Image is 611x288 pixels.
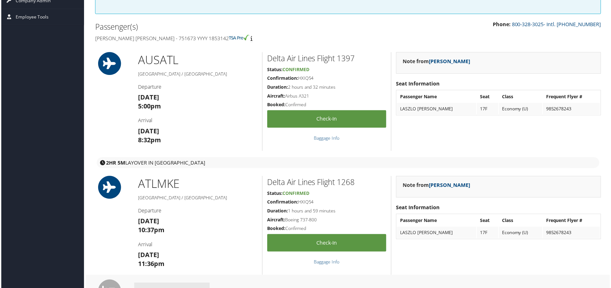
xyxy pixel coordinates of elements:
h2: Delta Air Lines Flight 1397 [267,53,387,64]
strong: Confirmation: [267,200,298,206]
h2: Passenger(s) [94,21,344,32]
strong: Confirmation: [267,75,298,81]
span: Confirmed [282,67,309,73]
td: Economy (U) [500,228,544,239]
h5: Confirmed [267,226,387,233]
strong: Booked: [267,102,285,108]
h1: AUS ATL [137,52,257,68]
strong: Seat Information [397,205,440,212]
th: Frequent Flyer # [544,216,601,227]
strong: [DATE] [137,218,159,226]
strong: Status: [267,67,282,73]
span: Employee Tools [14,9,48,25]
td: 17F [478,228,499,239]
td: 9852678243 [544,103,601,115]
strong: 2HR 5M [105,160,125,167]
h1: ATL MKE [137,177,257,193]
strong: Booked: [267,226,285,232]
h5: Boeing 737-800 [267,218,387,224]
h5: HXIQ54 [267,200,387,206]
strong: Seat Information [397,80,440,87]
strong: [DATE] [137,127,159,136]
strong: Phone: [494,21,512,28]
h5: 1 hours and 59 minutes [267,209,387,215]
td: 9852678243 [544,228,601,239]
a: Check-in [267,235,387,253]
strong: [DATE] [137,252,159,260]
a: Baggage Info [314,260,340,266]
a: [PERSON_NAME] [429,182,471,189]
strong: 11:36pm [137,261,164,269]
h4: Arrival [137,242,257,249]
a: 800-328-3025- Intl. [PHONE_NUMBER] [513,21,602,28]
th: Passenger Name [398,216,477,227]
strong: Status: [267,191,282,197]
th: Passenger Name [398,91,477,103]
strong: Duration: [267,84,288,90]
h5: HXIQ54 [267,75,387,82]
strong: [DATE] [137,93,159,102]
th: Seat [478,91,499,103]
strong: 5:00pm [137,102,160,111]
a: Baggage Info [314,136,340,142]
strong: Aircraft: [267,93,285,99]
h5: [GEOGRAPHIC_DATA] / [GEOGRAPHIC_DATA] [137,71,257,78]
a: Check-in [267,111,387,128]
h4: [PERSON_NAME] [PERSON_NAME] - 751673 YYYY 1853142 [94,35,344,42]
h4: Departure [137,208,257,215]
td: LASZLO [PERSON_NAME] [398,103,477,115]
div: layover in [GEOGRAPHIC_DATA] [96,158,601,169]
h2: Delta Air Lines Flight 1268 [267,178,387,188]
h4: Arrival [137,117,257,124]
th: Frequent Flyer # [544,91,601,103]
h5: 2 hours and 32 minutes [267,84,387,91]
td: LASZLO [PERSON_NAME] [398,228,477,239]
img: tsa-precheck.png [228,35,249,41]
strong: 10:37pm [137,226,164,235]
th: Class [500,216,544,227]
strong: Note from [403,182,471,189]
h4: Departure [137,84,257,91]
a: [PERSON_NAME] [429,58,471,65]
h5: Confirmed [267,102,387,108]
h5: [GEOGRAPHIC_DATA] / [GEOGRAPHIC_DATA] [137,196,257,202]
strong: Note from [403,58,471,65]
td: Economy (U) [500,103,544,115]
th: Class [500,91,544,103]
th: Seat [478,216,499,227]
strong: Duration: [267,209,288,215]
td: 17F [478,103,499,115]
span: Confirmed [282,191,309,197]
h5: Airbus A321 [267,93,387,100]
strong: Aircraft: [267,218,285,224]
strong: 8:32pm [137,136,160,145]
